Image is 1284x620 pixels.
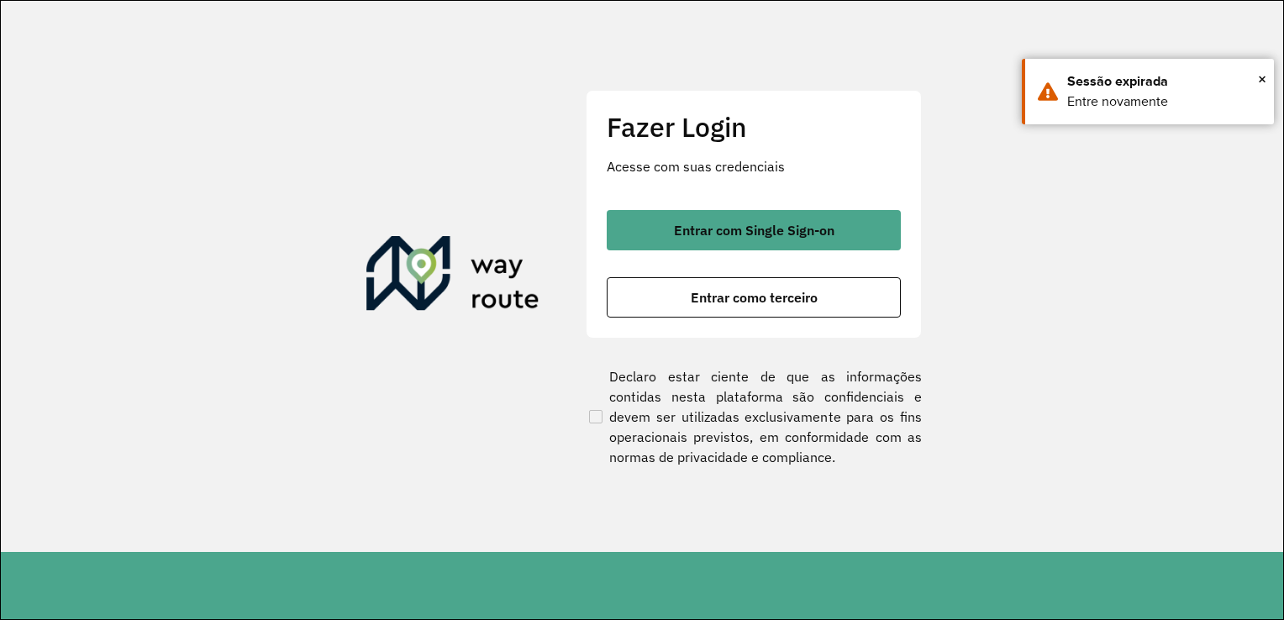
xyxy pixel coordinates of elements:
[1067,92,1261,112] div: Entre novamente
[674,223,834,237] span: Entrar com Single Sign-on
[607,156,901,176] p: Acesse com suas credenciais
[607,277,901,318] button: button
[607,111,901,143] h2: Fazer Login
[1067,71,1261,92] div: Sessão expirada
[1258,66,1266,92] span: ×
[607,210,901,250] button: button
[366,236,539,317] img: Roteirizador AmbevTech
[1258,66,1266,92] button: Close
[691,291,818,304] span: Entrar como terceiro
[586,366,922,467] label: Declaro estar ciente de que as informações contidas nesta plataforma são confidenciais e devem se...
